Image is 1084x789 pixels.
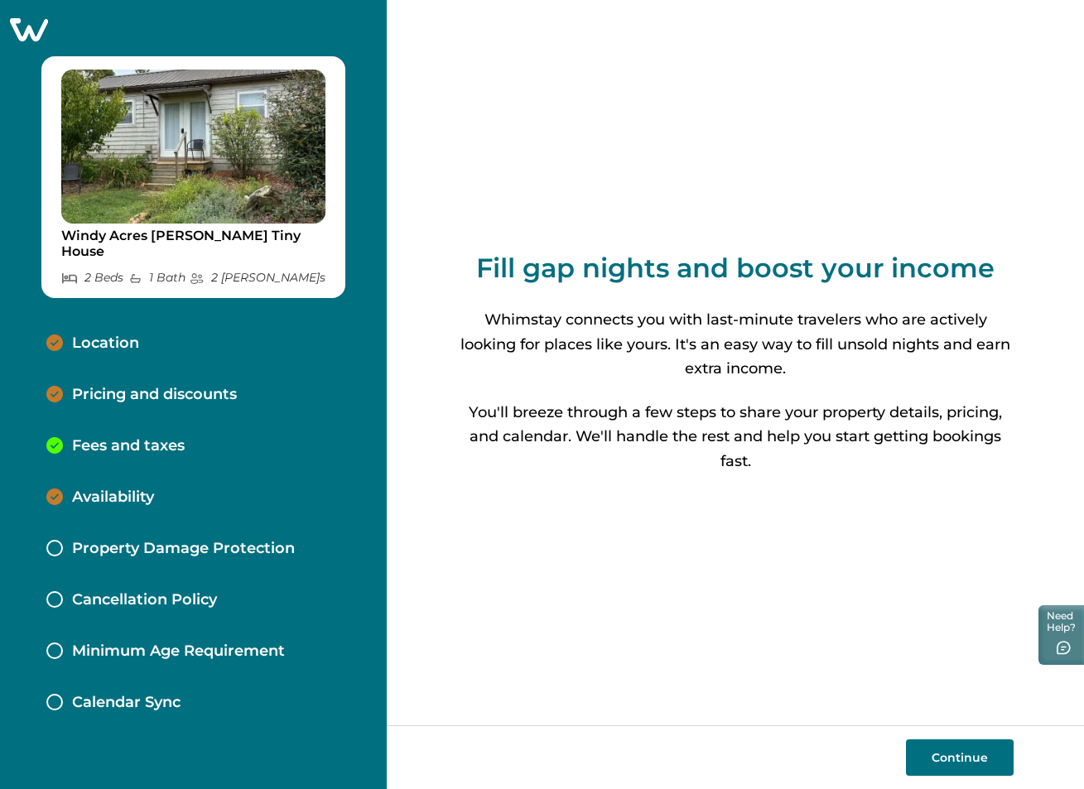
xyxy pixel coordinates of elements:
[128,271,185,285] p: 1 Bath
[72,437,185,455] p: Fees and taxes
[72,334,139,353] p: Location
[61,228,325,260] p: Windy Acres [PERSON_NAME] Tiny House
[72,591,217,609] p: Cancellation Policy
[72,694,181,712] p: Calendar Sync
[476,252,995,285] p: Fill gap nights and boost your income
[61,271,123,285] p: 2 Bed s
[72,386,237,404] p: Pricing and discounts
[190,271,325,285] p: 2 [PERSON_NAME] s
[72,642,285,661] p: Minimum Age Requirement
[72,540,295,558] p: Property Damage Protection
[906,739,1014,776] button: Continue
[457,401,1014,474] p: You'll breeze through a few steps to share your property details, pricing, and calendar. We'll ha...
[72,488,154,507] p: Availability
[457,308,1014,381] p: Whimstay connects you with last-minute travelers who are actively looking for places like yours. ...
[61,70,325,224] img: propertyImage_Windy Acres Floyd Tiny House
